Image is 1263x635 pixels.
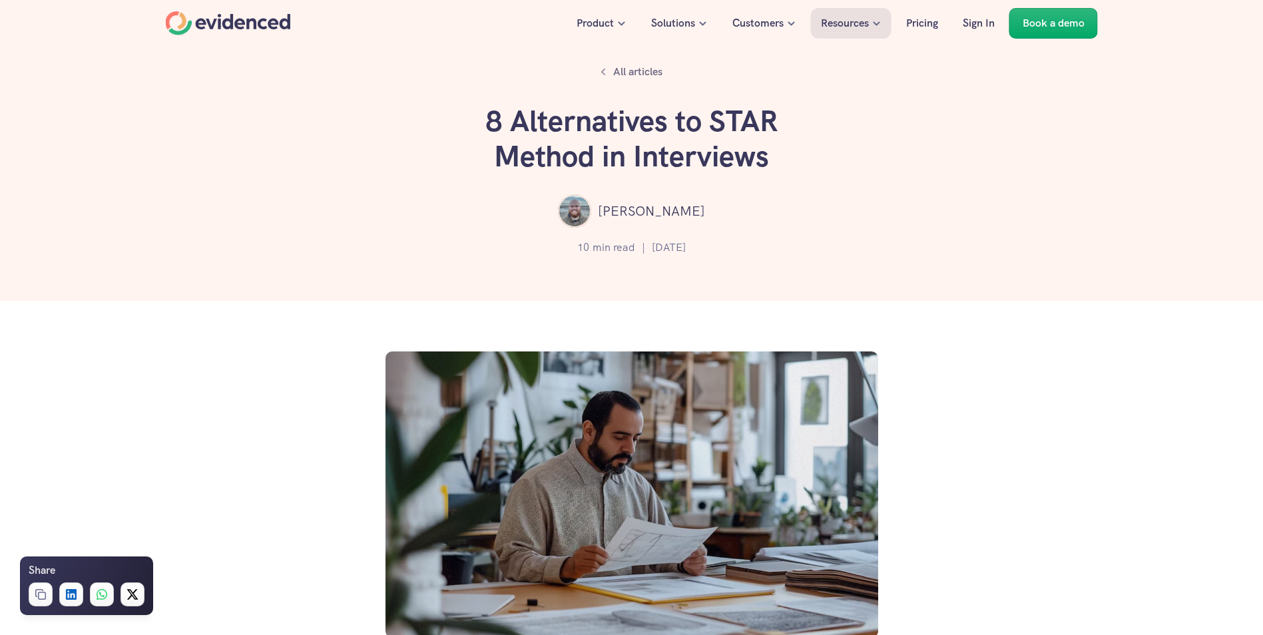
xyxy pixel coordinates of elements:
[558,194,591,228] img: ""
[642,239,645,256] p: |
[1009,8,1098,39] a: Book a demo
[577,239,589,256] p: 10
[1023,15,1085,32] p: Book a demo
[821,15,869,32] p: Resources
[652,239,686,256] p: [DATE]
[651,15,695,32] p: Solutions
[613,63,662,81] p: All articles
[953,8,1005,39] a: Sign In
[166,11,291,35] a: Home
[598,200,705,222] p: [PERSON_NAME]
[593,239,635,256] p: min read
[732,15,784,32] p: Customers
[577,15,614,32] p: Product
[29,562,55,579] h6: Share
[896,8,948,39] a: Pricing
[963,15,995,32] p: Sign In
[432,104,832,174] h1: 8 Alternatives to STAR Method in Interviews
[906,15,938,32] p: Pricing
[593,60,670,84] a: All articles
